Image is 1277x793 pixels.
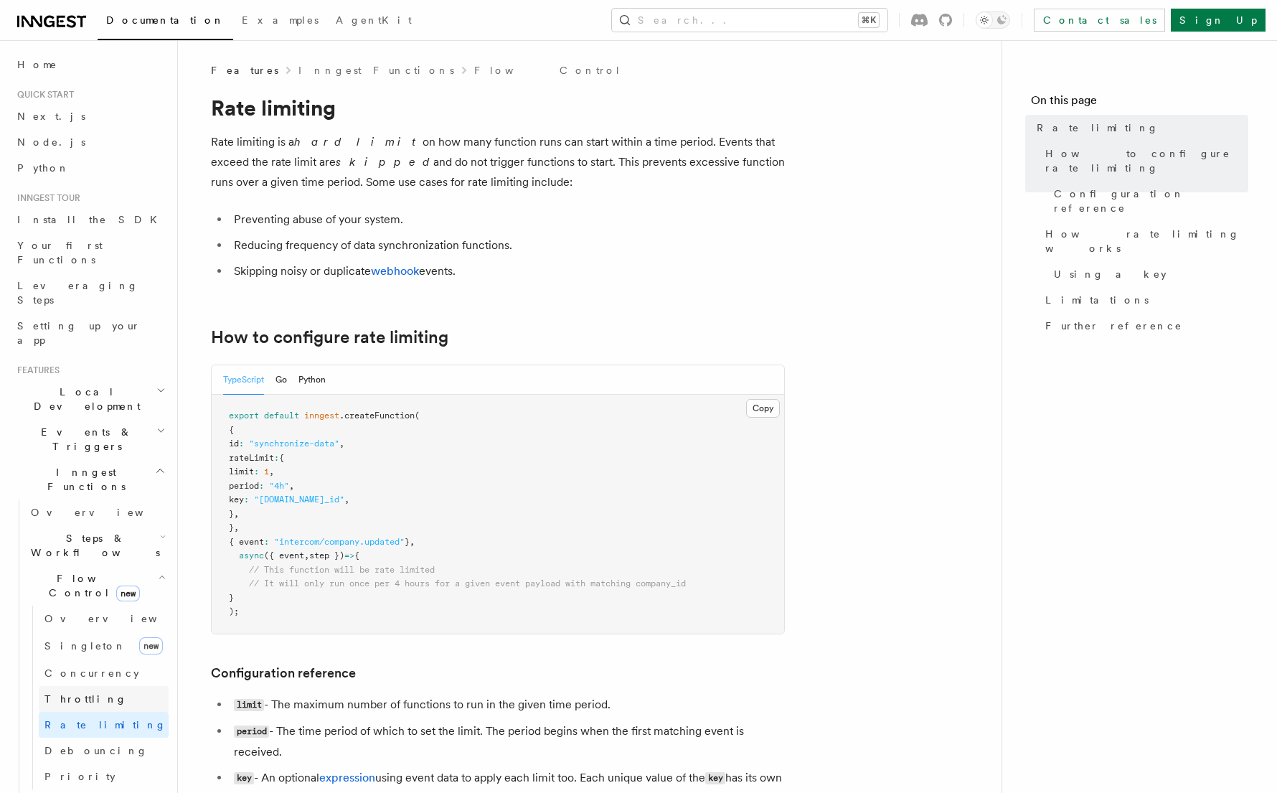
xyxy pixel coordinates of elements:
span: "[DOMAIN_NAME]_id" [254,494,344,505]
span: Concurrency [44,667,139,679]
span: Debouncing [44,745,148,756]
span: Quick start [11,89,74,100]
span: Documentation [106,14,225,26]
span: Features [11,365,60,376]
span: export [229,410,259,421]
span: Steps & Workflows [25,531,160,560]
span: : [264,537,269,547]
code: key [234,772,254,784]
span: AgentKit [336,14,412,26]
a: Using a key [1048,261,1248,287]
span: { event [229,537,264,547]
a: Configuration reference [1048,181,1248,221]
span: Local Development [11,385,156,413]
h1: Rate limiting [211,95,785,121]
span: Install the SDK [17,214,166,225]
a: Examples [233,4,327,39]
span: , [344,494,349,505]
a: Documentation [98,4,233,40]
span: async [239,550,264,560]
a: Next.js [11,103,169,129]
span: Further reference [1045,319,1182,333]
a: Debouncing [39,738,169,764]
span: "synchronize-data" [249,438,339,449]
span: { [229,425,234,435]
button: Steps & Workflows [25,525,169,566]
span: Events & Triggers [11,425,156,454]
a: Contact sales [1034,9,1165,32]
li: - The maximum number of functions to run in the given time period. [230,695,785,715]
span: Node.js [17,136,85,148]
span: Rate limiting [1037,121,1159,135]
button: Copy [746,399,780,418]
a: Rate limiting [39,712,169,738]
a: Throttling [39,686,169,712]
span: Overview [44,613,192,624]
span: How to configure rate limiting [1045,146,1248,175]
span: , [339,438,344,449]
span: How rate limiting works [1045,227,1248,255]
span: default [264,410,299,421]
code: period [234,726,269,738]
span: : [239,438,244,449]
span: Home [17,57,57,72]
code: key [705,772,725,784]
span: period [229,481,259,491]
a: expression [319,771,375,784]
span: Throttling [44,693,127,705]
span: , [410,537,415,547]
span: , [234,509,239,519]
span: rateLimit [229,453,274,463]
span: Your first Functions [17,240,103,266]
span: , [234,522,239,532]
span: ); [229,606,239,616]
button: Go [275,365,287,395]
span: } [229,522,234,532]
button: Toggle dark mode [976,11,1010,29]
span: "intercom/company.updated" [274,537,405,547]
span: new [116,586,140,601]
li: Skipping noisy or duplicate events. [230,261,785,281]
code: limit [234,699,264,711]
a: webhook [371,264,419,278]
span: Python [17,162,70,174]
button: TypeScript [223,365,264,395]
a: How rate limiting works [1040,221,1248,261]
button: Inngest Functions [11,459,169,499]
span: { [354,550,359,560]
li: Preventing abuse of your system. [230,210,785,230]
span: => [344,550,354,560]
span: limit [229,466,254,477]
span: Setting up your app [17,320,141,346]
a: Home [11,52,169,78]
a: Setting up your app [11,313,169,353]
a: Inngest Functions [298,63,454,78]
span: // This function will be rate limited [249,565,435,575]
a: Concurrency [39,660,169,686]
a: How to configure rate limiting [1040,141,1248,181]
span: id [229,438,239,449]
span: key [229,494,244,505]
span: Configuration reference [1054,187,1248,215]
span: Rate limiting [44,719,166,731]
span: , [269,466,274,477]
span: } [229,509,234,519]
a: Priority [39,764,169,789]
span: Limitations [1045,293,1149,307]
span: Overview [31,507,179,518]
span: step }) [309,550,344,560]
a: Python [11,155,169,181]
button: Flow Controlnew [25,566,169,606]
button: Events & Triggers [11,419,169,459]
span: Examples [242,14,319,26]
a: Limitations [1040,287,1248,313]
a: Configuration reference [211,663,356,683]
span: // It will only run once per 4 hours for a given event payload with matching company_id [249,578,686,588]
a: Overview [25,499,169,525]
span: { [279,453,284,463]
em: hard limit [294,135,423,149]
a: Leveraging Steps [11,273,169,313]
h4: On this page [1031,92,1248,115]
button: Search...⌘K [612,9,887,32]
span: , [304,550,309,560]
